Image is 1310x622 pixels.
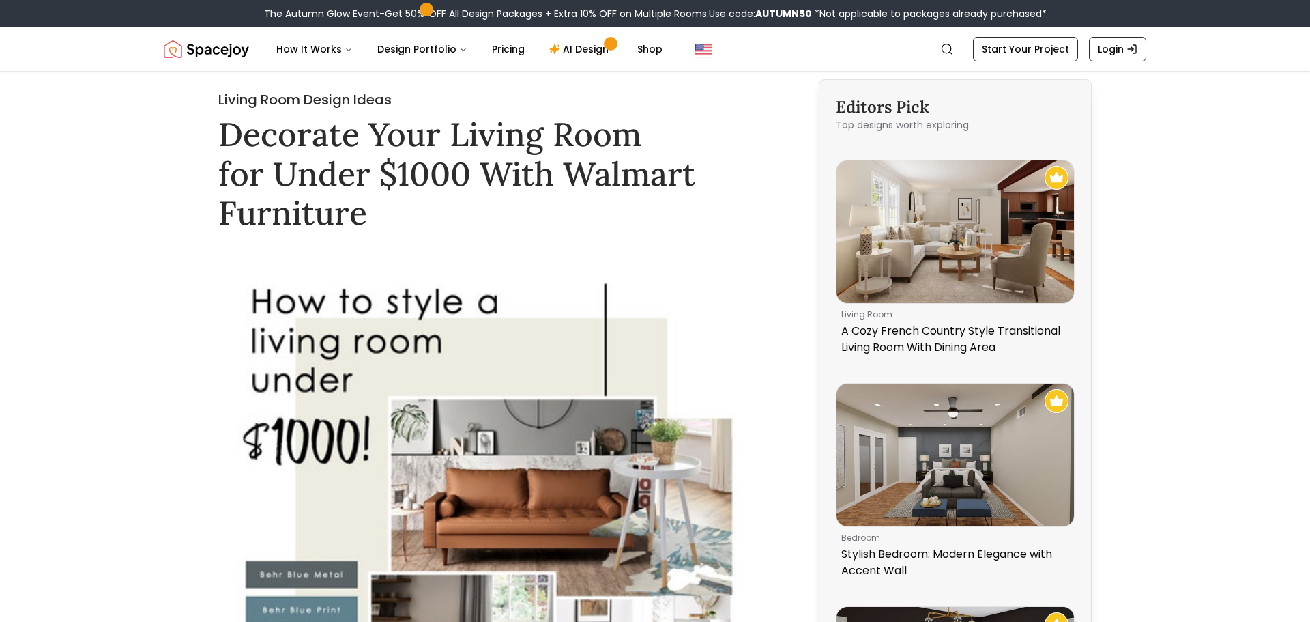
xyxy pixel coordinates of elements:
[265,36,673,63] nav: Main
[164,27,1146,71] nav: Global
[836,96,1075,118] h3: Editors Pick
[841,323,1064,356] p: A Cozy French Country Style Transitional Living Room With Dining Area
[1089,37,1146,61] a: Login
[973,37,1078,61] a: Start Your Project
[164,36,249,63] a: Spacejoy
[1045,166,1068,190] img: Recommended Spacejoy Design - A Cozy French Country Style Transitional Living Room With Dining Area
[841,309,1064,320] p: living room
[1045,389,1068,413] img: Recommended Spacejoy Design - Stylish Bedroom: Modern Elegance with Accent Wall
[218,90,783,109] h2: Living Room Design Ideas
[164,36,249,63] img: Spacejoy Logo
[841,533,1064,543] p: bedroom
[836,384,1074,526] img: Stylish Bedroom: Modern Elegance with Accent Wall
[218,115,783,233] h1: Decorate Your Living Room for Under $1000 With Walmart Furniture
[836,160,1074,303] img: A Cozy French Country Style Transitional Living Room With Dining Area
[626,36,673,63] a: Shop
[836,160,1075,361] a: A Cozy French Country Style Transitional Living Room With Dining AreaRecommended Spacejoy Design ...
[812,7,1047,20] span: *Not applicable to packages already purchased*
[841,546,1064,579] p: Stylish Bedroom: Modern Elegance with Accent Wall
[836,383,1075,584] a: Stylish Bedroom: Modern Elegance with Accent WallRecommended Spacejoy Design - Stylish Bedroom: M...
[538,36,624,63] a: AI Design
[709,7,812,20] span: Use code:
[695,41,712,57] img: United States
[481,36,536,63] a: Pricing
[265,36,364,63] button: How It Works
[836,118,1075,132] p: Top designs worth exploring
[366,36,478,63] button: Design Portfolio
[755,7,812,20] b: AUTUMN50
[264,7,1047,20] div: The Autumn Glow Event-Get 50% OFF All Design Packages + Extra 10% OFF on Multiple Rooms.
